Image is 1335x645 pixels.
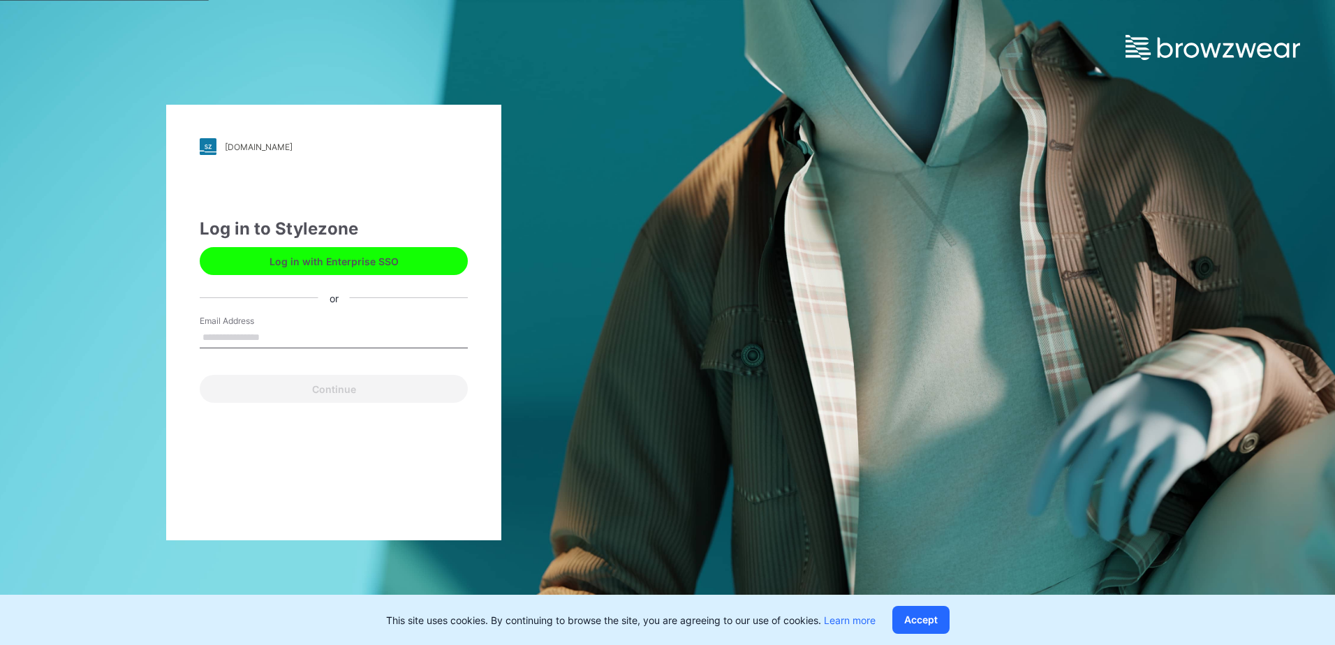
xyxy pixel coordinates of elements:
[200,315,297,327] label: Email Address
[386,613,876,628] p: This site uses cookies. By continuing to browse the site, you are agreeing to our use of cookies.
[225,142,293,152] div: [DOMAIN_NAME]
[200,216,468,242] div: Log in to Stylezone
[892,606,950,634] button: Accept
[824,614,876,626] a: Learn more
[200,138,468,155] a: [DOMAIN_NAME]
[318,290,350,305] div: or
[1126,35,1300,60] img: browzwear-logo.e42bd6dac1945053ebaf764b6aa21510.svg
[200,247,468,275] button: Log in with Enterprise SSO
[200,138,216,155] img: stylezone-logo.562084cfcfab977791bfbf7441f1a819.svg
